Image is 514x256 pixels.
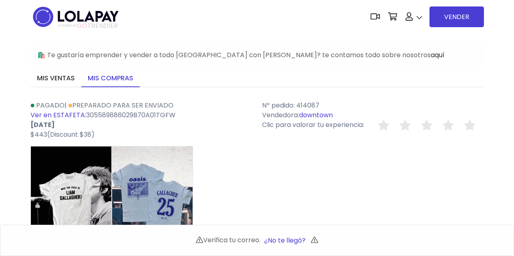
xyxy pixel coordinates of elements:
[68,101,174,110] a: Preparado para ser enviado
[37,50,445,60] span: 🛍️ Te gustaría emprender y vender a todo [GEOGRAPHIC_DATA] con [PERSON_NAME]? te contamos todo so...
[58,22,118,30] span: TRENDIER
[30,70,81,87] a: Mis ventas
[429,6,484,27] a: VENDER
[58,24,77,28] span: POWERED BY
[30,120,252,130] p: [DATE]
[299,110,333,120] a: downtown
[77,21,87,30] span: GO
[262,120,364,129] span: Clic para valorar tu experiencia:
[36,101,65,110] span: Pagado
[431,50,445,60] a: aquí
[30,110,86,120] a: Ver en ESTAFETA:
[81,70,140,87] a: Mis compras
[260,232,309,249] button: ¿No te llegó?
[262,110,484,120] p: Vendedora:
[30,4,121,30] img: logo
[262,101,484,110] p: Nº pedido: 414087
[26,101,257,140] div: | 305589886029B70A01TGFW
[30,130,95,139] span: $443(Discount $38)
